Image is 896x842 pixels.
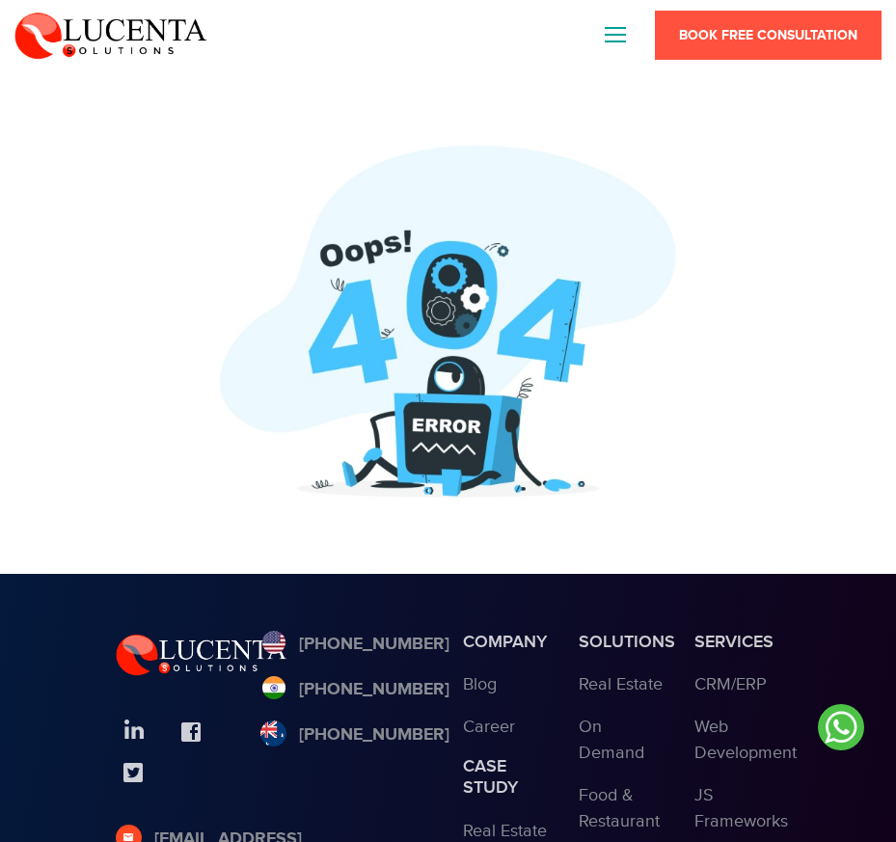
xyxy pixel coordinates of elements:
[463,674,497,694] a: Blog
[260,632,449,658] a: [PHONE_NUMBER]
[579,717,644,763] a: On Demand
[694,785,788,831] a: JS Frameworks
[463,632,550,653] h3: Company
[260,677,449,703] a: [PHONE_NUMBER]
[579,785,660,831] a: Food & Restaurant
[260,722,449,748] a: [PHONE_NUMBER]
[463,717,515,737] a: Career
[14,10,207,60] img: Lucenta Solutions
[694,632,781,653] h3: services
[579,674,663,694] a: Real Estate
[579,632,665,653] h3: Solutions
[463,756,550,798] h3: Case study
[655,11,882,60] a: Book Free Consultation
[694,717,797,763] a: Web Development
[694,674,767,694] a: CRM/ERP
[463,821,547,841] a: Real Estate
[116,632,287,676] img: Lucenta Solutions
[679,27,857,43] span: Book Free Consultation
